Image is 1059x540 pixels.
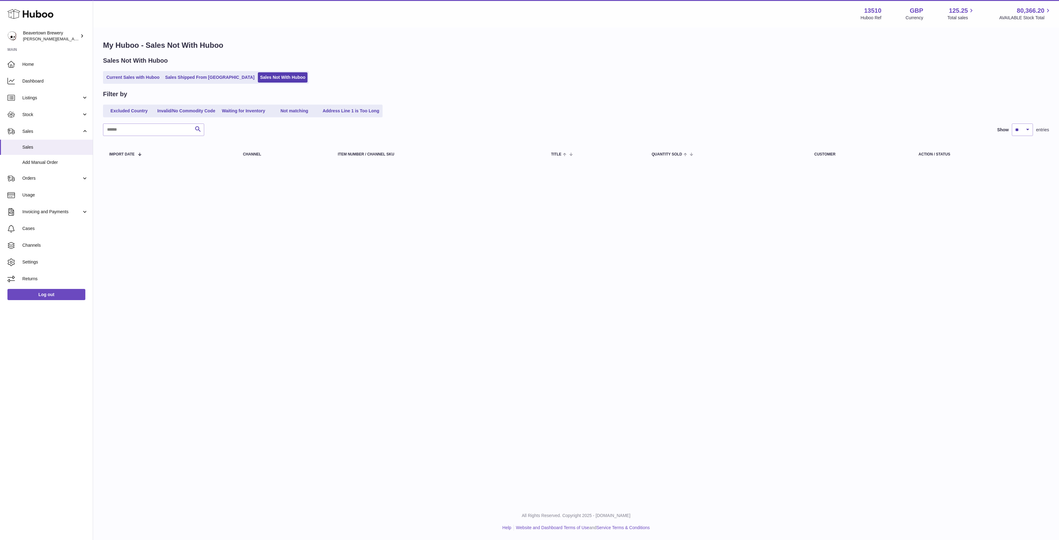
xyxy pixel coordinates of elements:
a: Excluded Country [104,106,154,116]
li: and [514,525,650,531]
span: Usage [22,192,88,198]
span: Channels [22,242,88,248]
img: Matthew.McCormack@beavertownbrewery.co.uk [7,31,17,41]
strong: GBP [910,7,923,15]
a: Not matching [270,106,319,116]
a: Sales Shipped From [GEOGRAPHIC_DATA] [163,72,257,83]
span: Total sales [947,15,975,21]
span: Dashboard [22,78,88,84]
a: Website and Dashboard Terms of Use [516,525,589,530]
span: entries [1036,127,1049,133]
a: Invalid/No Commodity Code [155,106,218,116]
a: Log out [7,289,85,300]
div: Beavertown Brewery [23,30,79,42]
h1: My Huboo - Sales Not With Huboo [103,40,1049,50]
span: Quantity Sold [652,152,682,156]
span: Title [551,152,561,156]
a: Waiting for Inventory [219,106,268,116]
span: Cases [22,226,88,232]
a: Service Terms & Conditions [596,525,650,530]
div: Customer [814,152,906,156]
h2: Filter by [103,90,127,98]
a: Address Line 1 is Too Long [321,106,382,116]
span: Home [22,61,88,67]
strong: 13510 [864,7,882,15]
span: Settings [22,259,88,265]
span: 80,366.20 [1017,7,1044,15]
a: 125.25 Total sales [947,7,975,21]
span: Add Manual Order [22,160,88,165]
a: 80,366.20 AVAILABLE Stock Total [999,7,1052,21]
span: AVAILABLE Stock Total [999,15,1052,21]
div: Huboo Ref [861,15,882,21]
span: Invoicing and Payments [22,209,82,215]
span: Listings [22,95,82,101]
a: Sales Not With Huboo [258,72,307,83]
label: Show [997,127,1009,133]
h2: Sales Not With Huboo [103,56,168,65]
a: Help [502,525,511,530]
span: Import date [109,152,135,156]
span: 125.25 [949,7,968,15]
span: Sales [22,144,88,150]
p: All Rights Reserved. Copyright 2025 - [DOMAIN_NAME] [98,513,1054,519]
div: Channel [243,152,325,156]
span: Sales [22,128,82,134]
span: Stock [22,112,82,118]
span: Orders [22,175,82,181]
span: [PERSON_NAME][EMAIL_ADDRESS][PERSON_NAME][DOMAIN_NAME] [23,36,158,41]
div: Action / Status [918,152,1043,156]
a: Current Sales with Huboo [104,72,162,83]
span: Returns [22,276,88,282]
div: Item Number / Channel SKU [338,152,539,156]
div: Currency [906,15,923,21]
